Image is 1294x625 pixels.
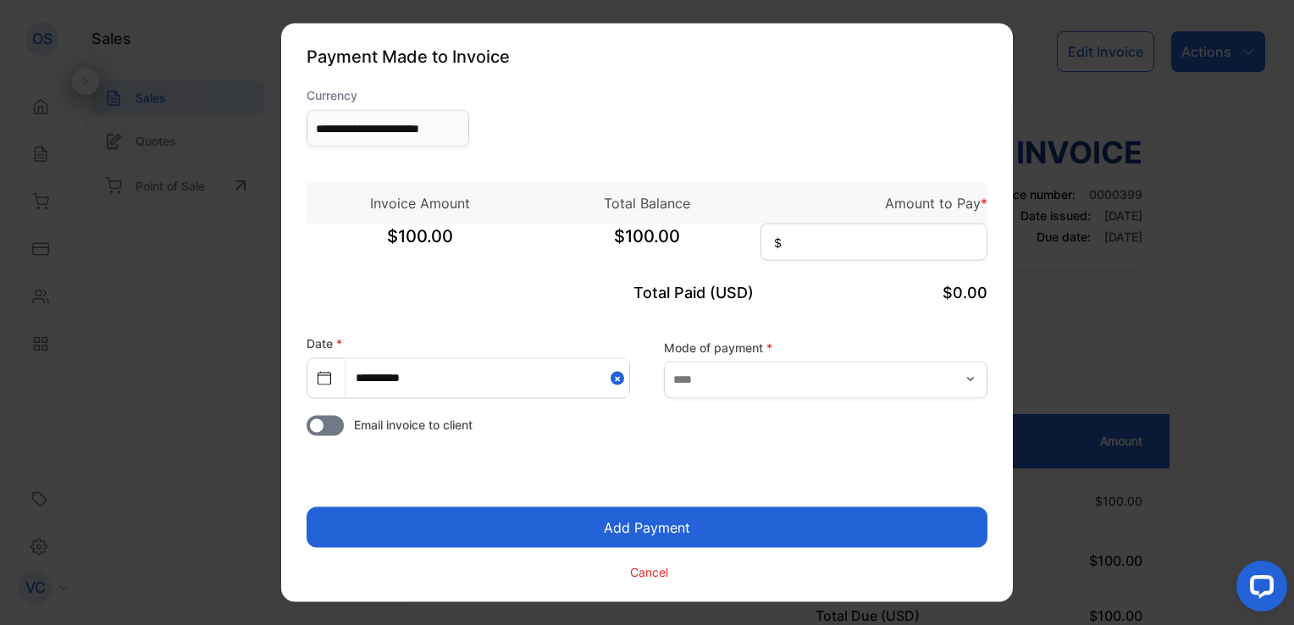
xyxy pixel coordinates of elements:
[534,193,760,213] p: Total Balance
[307,224,534,266] span: $100.00
[354,416,473,434] span: Email invoice to client
[534,224,760,266] span: $100.00
[760,193,987,213] p: Amount to Pay
[943,284,987,301] span: $0.00
[307,193,534,213] p: Invoice Amount
[307,507,987,548] button: Add Payment
[307,44,987,69] p: Payment Made to Invoice
[1223,554,1294,625] iframe: LiveChat chat widget
[774,234,782,252] span: $
[307,86,469,104] label: Currency
[534,281,760,304] p: Total Paid (USD)
[307,336,342,351] label: Date
[664,338,987,356] label: Mode of payment
[611,359,629,397] button: Close
[630,562,668,580] p: Cancel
